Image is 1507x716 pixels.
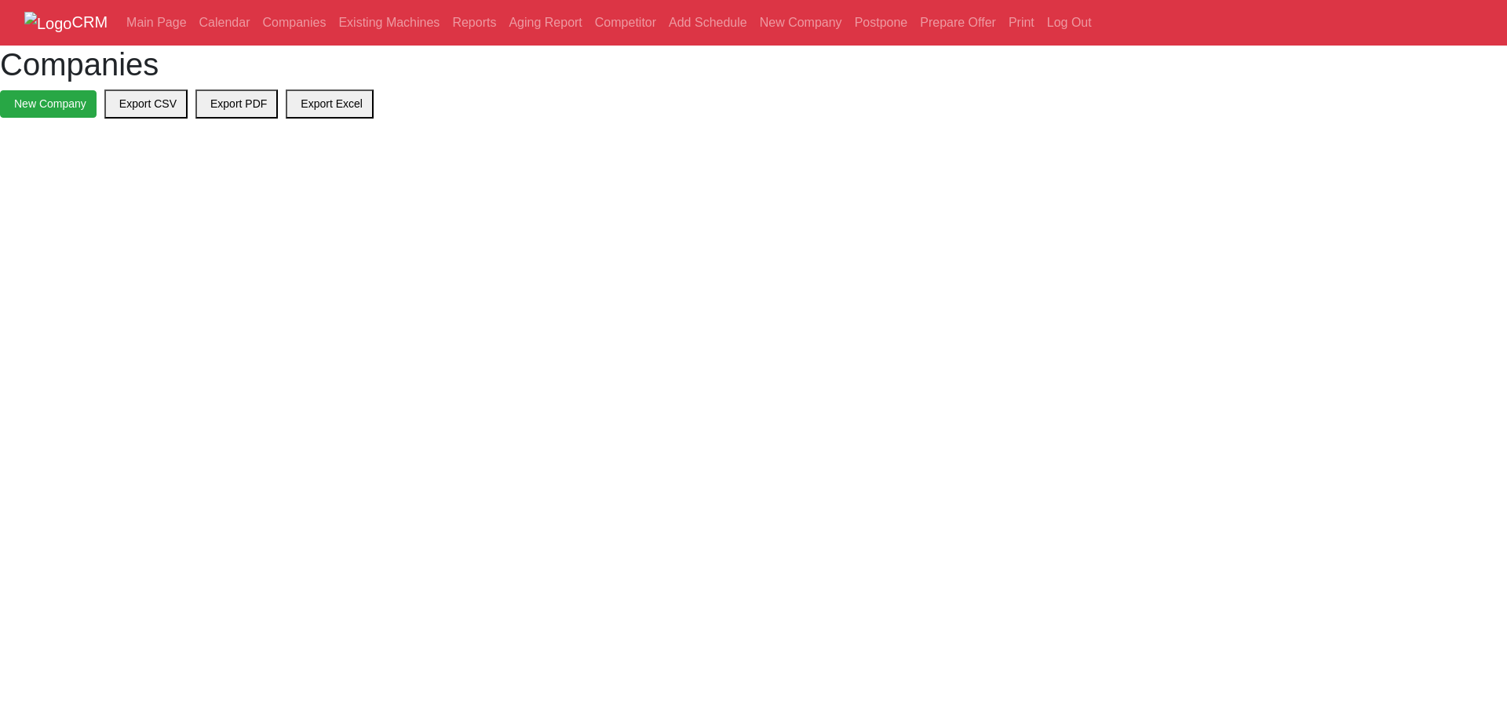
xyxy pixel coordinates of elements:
[502,7,588,38] a: Aging Report
[104,89,188,119] button: Export CSV
[193,7,257,38] a: Calendar
[662,7,753,38] a: Add Schedule
[1041,7,1098,38] a: Log Out
[848,7,914,38] a: Postpone
[286,89,374,119] button: Export Excel
[589,7,662,38] a: Competitor
[24,6,108,39] a: CRM
[24,12,72,35] img: Logo
[446,7,502,38] a: Reports
[256,7,332,38] a: Companies
[195,89,278,119] button: Export PDF
[1002,7,1041,38] a: Print
[332,7,446,38] a: Existing Machines
[753,7,848,38] a: New Company
[914,7,1002,38] a: Prepare Offer
[120,7,193,38] a: Main Page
